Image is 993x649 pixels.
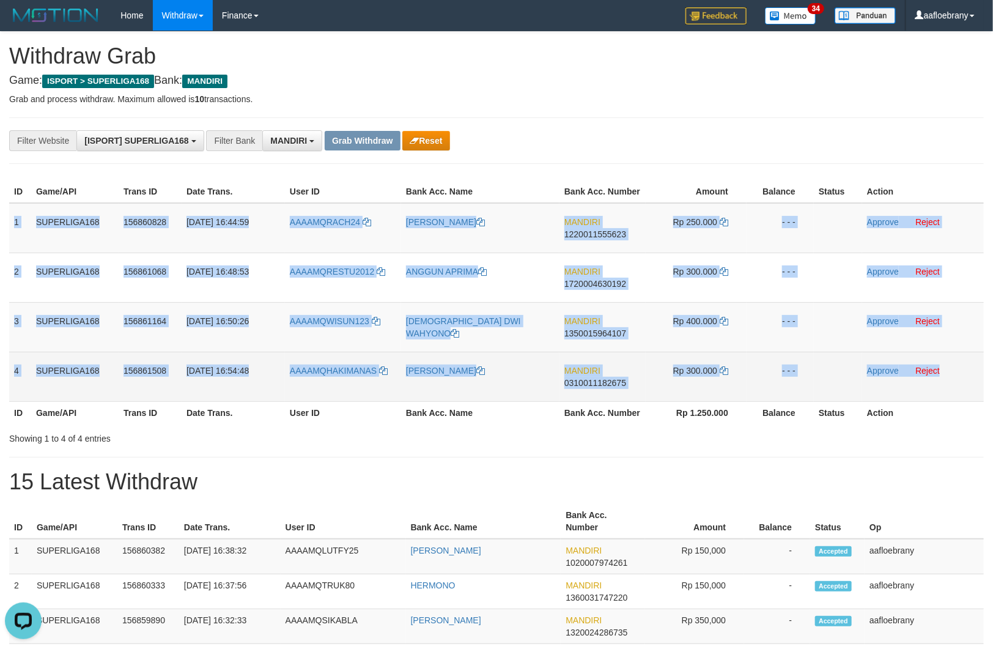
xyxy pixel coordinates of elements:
[411,546,481,555] a: [PERSON_NAME]
[564,279,626,289] span: Copy 1720004630192 to clipboard
[182,401,285,424] th: Date Trans.
[119,401,182,424] th: Trans ID
[290,316,369,326] span: AAAAMQWISUN123
[117,539,179,574] td: 156860382
[31,203,119,253] td: SUPERLIGA168
[564,316,600,326] span: MANDIRI
[744,609,810,644] td: -
[84,136,188,146] span: [ISPORT] SUPERLIGA168
[720,316,728,326] a: Copy 400000 to clipboard
[559,401,646,424] th: Bank Acc. Number
[270,136,307,146] span: MANDIRI
[9,44,984,69] h1: Withdraw Grab
[865,609,984,644] td: aafloebrany
[865,539,984,574] td: aafloebrany
[411,580,456,590] a: HERMONO
[290,267,375,276] span: AAAAMQRESTU2012
[411,615,481,625] a: [PERSON_NAME]
[867,217,899,227] a: Approve
[32,539,117,574] td: SUPERLIGA168
[915,217,940,227] a: Reject
[564,267,600,276] span: MANDIRI
[406,366,485,376] a: [PERSON_NAME]
[720,267,728,276] a: Copy 300000 to clipboard
[561,504,645,539] th: Bank Acc. Number
[645,609,744,644] td: Rp 350,000
[720,366,728,376] a: Copy 300000 to clipboard
[31,253,119,302] td: SUPERLIGA168
[867,267,899,276] a: Approve
[744,504,810,539] th: Balance
[720,217,728,227] a: Copy 250000 to clipboard
[765,7,816,24] img: Button%20Memo.svg
[31,401,119,424] th: Game/API
[865,504,984,539] th: Op
[9,302,31,352] td: 3
[290,217,371,227] a: AAAAMQRACH24
[9,539,32,574] td: 1
[290,316,380,326] a: AAAAMQWISUN123
[285,401,401,424] th: User ID
[685,7,747,24] img: Feedback.jpg
[262,130,322,151] button: MANDIRI
[915,366,940,376] a: Reject
[564,229,626,239] span: Copy 1220011555623 to clipboard
[566,580,602,590] span: MANDIRI
[835,7,896,24] img: panduan.png
[401,180,559,203] th: Bank Acc. Name
[646,180,747,203] th: Amount
[182,180,285,203] th: Date Trans.
[182,75,227,88] span: MANDIRI
[179,574,281,609] td: [DATE] 16:37:56
[9,180,31,203] th: ID
[406,316,521,338] a: [DEMOGRAPHIC_DATA] DWI WAHYONO
[32,504,117,539] th: Game/API
[5,5,42,42] button: Open LiveChat chat widget
[744,539,810,574] td: -
[673,267,717,276] span: Rp 300.000
[645,504,744,539] th: Amount
[9,401,31,424] th: ID
[747,352,814,401] td: - - -
[915,316,940,326] a: Reject
[281,504,406,539] th: User ID
[179,539,281,574] td: [DATE] 16:38:32
[646,401,747,424] th: Rp 1.250.000
[179,609,281,644] td: [DATE] 16:32:33
[747,203,814,253] td: - - -
[179,504,281,539] th: Date Trans.
[9,75,984,87] h4: Game: Bank:
[281,609,406,644] td: AAAAMQSIKABLA
[119,180,182,203] th: Trans ID
[281,574,406,609] td: AAAAMQTRUK80
[673,366,717,376] span: Rp 300.000
[673,316,717,326] span: Rp 400.000
[566,628,627,637] span: Copy 1320024286735 to clipboard
[867,316,899,326] a: Approve
[124,366,166,376] span: 156861508
[744,574,810,609] td: -
[401,401,559,424] th: Bank Acc. Name
[9,352,31,401] td: 4
[747,302,814,352] td: - - -
[32,609,117,644] td: SUPERLIGA168
[862,180,984,203] th: Action
[566,558,627,568] span: Copy 1020007974261 to clipboard
[564,366,600,376] span: MANDIRI
[281,539,406,574] td: AAAAMQLUTFY25
[31,352,119,401] td: SUPERLIGA168
[124,267,166,276] span: 156861068
[124,316,166,326] span: 156861164
[566,615,602,625] span: MANDIRI
[9,574,32,609] td: 2
[206,130,262,151] div: Filter Bank
[186,316,249,326] span: [DATE] 16:50:26
[9,93,984,105] p: Grab and process withdraw. Maximum allowed is transactions.
[285,180,401,203] th: User ID
[747,401,814,424] th: Balance
[673,217,717,227] span: Rp 250.000
[9,203,31,253] td: 1
[862,401,984,424] th: Action
[564,328,626,338] span: Copy 1350015964107 to clipboard
[402,131,449,150] button: Reset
